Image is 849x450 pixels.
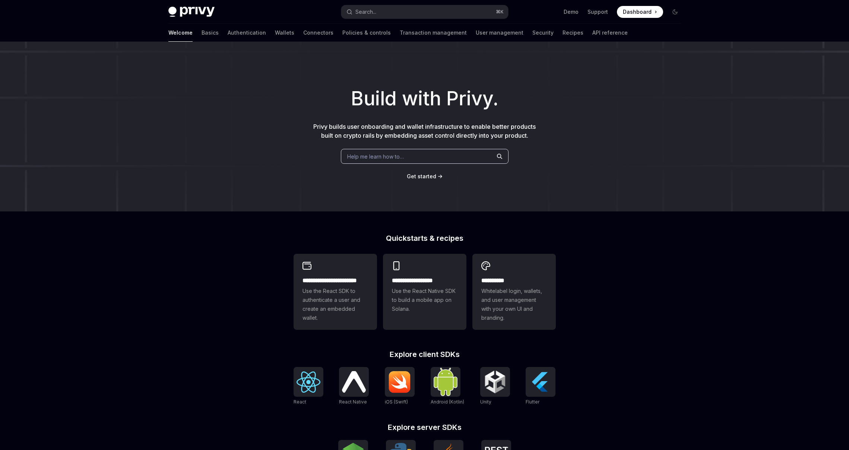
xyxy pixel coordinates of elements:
span: Android (Kotlin) [431,399,464,405]
button: Toggle dark mode [669,6,681,18]
a: iOS (Swift)iOS (Swift) [385,367,415,406]
a: React NativeReact Native [339,367,369,406]
span: React Native [339,399,367,405]
span: Use the React SDK to authenticate a user and create an embedded wallet. [302,287,368,322]
a: Wallets [275,24,294,42]
img: iOS (Swift) [388,371,412,393]
a: Support [587,8,608,16]
a: FlutterFlutter [526,367,555,406]
a: Security [532,24,554,42]
img: dark logo [168,7,215,17]
img: React [297,371,320,393]
img: React Native [342,371,366,392]
img: Unity [483,370,507,394]
a: Welcome [168,24,193,42]
a: Transaction management [400,24,467,42]
a: UnityUnity [480,367,510,406]
span: Unity [480,399,491,405]
img: Flutter [529,370,552,394]
span: iOS (Swift) [385,399,408,405]
a: Android (Kotlin)Android (Kotlin) [431,367,464,406]
a: Connectors [303,24,333,42]
a: Authentication [228,24,266,42]
a: ReactReact [294,367,323,406]
h2: Quickstarts & recipes [294,234,556,242]
h2: Explore server SDKs [294,424,556,431]
span: Dashboard [623,8,652,16]
div: Search... [355,7,376,16]
span: Help me learn how to… [347,153,404,160]
span: Whitelabel login, wallets, and user management with your own UI and branding. [481,287,547,322]
span: Flutter [526,399,539,405]
h1: Build with Privy. [12,84,837,113]
a: Dashboard [617,6,663,18]
span: Use the React Native SDK to build a mobile app on Solana. [392,287,457,313]
h2: Explore client SDKs [294,351,556,358]
a: **** **** **** ***Use the React Native SDK to build a mobile app on Solana. [383,254,466,330]
a: Policies & controls [342,24,391,42]
span: Privy builds user onboarding and wallet infrastructure to enable better products built on crypto ... [313,123,536,139]
a: Basics [202,24,219,42]
button: Search...⌘K [341,5,508,19]
img: Android (Kotlin) [434,368,457,396]
a: User management [476,24,523,42]
a: Demo [564,8,579,16]
span: React [294,399,306,405]
a: Get started [407,173,436,180]
a: Recipes [563,24,583,42]
a: **** *****Whitelabel login, wallets, and user management with your own UI and branding. [472,254,556,330]
a: API reference [592,24,628,42]
span: ⌘ K [496,9,504,15]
